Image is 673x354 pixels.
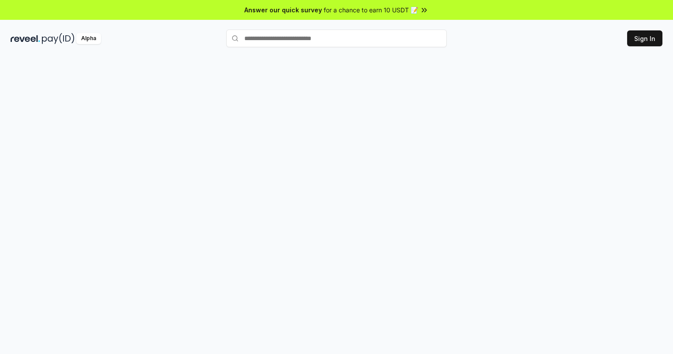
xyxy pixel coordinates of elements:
button: Sign In [627,30,662,46]
span: Answer our quick survey [244,5,322,15]
img: pay_id [42,33,75,44]
span: for a chance to earn 10 USDT 📝 [324,5,418,15]
div: Alpha [76,33,101,44]
img: reveel_dark [11,33,40,44]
